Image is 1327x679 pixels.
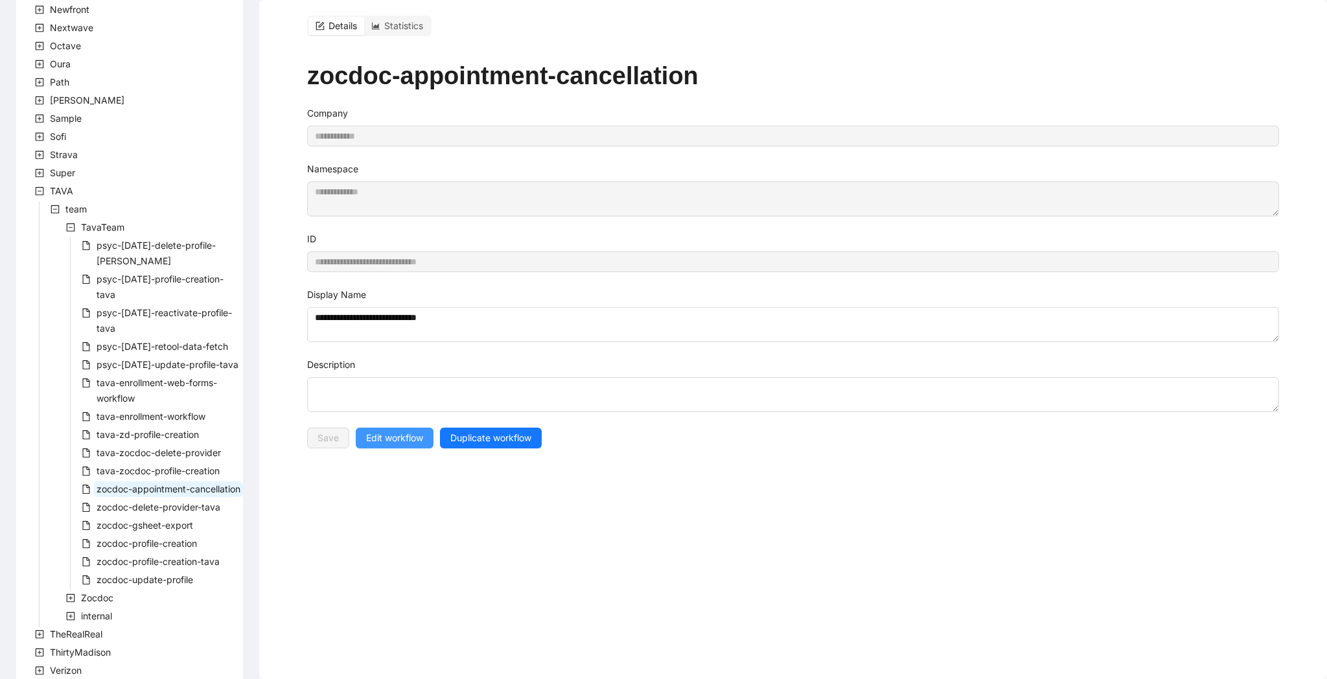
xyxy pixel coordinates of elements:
[35,114,44,123] span: plus-square
[47,129,69,144] span: Sofi
[66,593,75,603] span: plus-square
[316,21,325,30] span: form
[35,630,44,639] span: plus-square
[50,76,69,87] span: Path
[94,536,200,551] span: zocdoc-profile-creation
[35,187,44,196] span: minus-square
[317,431,339,445] span: Save
[82,412,91,421] span: file
[51,205,60,214] span: minus-square
[50,647,111,658] span: ThirtyMadison
[78,590,116,606] span: Zocdoc
[35,150,44,159] span: plus-square
[97,538,197,549] span: zocdoc-profile-creation
[78,220,127,235] span: TavaTeam
[307,251,1279,272] input: ID
[47,165,78,181] span: Super
[82,378,91,387] span: file
[50,185,73,196] span: TAVA
[47,147,80,163] span: Strava
[82,275,91,284] span: file
[307,288,366,302] label: Display Name
[50,149,78,160] span: Strava
[97,483,240,494] span: zocdoc-appointment-cancellation
[450,431,531,445] span: Duplicate workflow
[47,645,113,660] span: ThirtyMadison
[82,360,91,369] span: file
[94,554,222,570] span: zocdoc-profile-creation-tava
[82,557,91,566] span: file
[440,428,542,448] button: Duplicate workflow
[307,232,316,246] label: ID
[47,627,105,642] span: TheRealReal
[371,21,380,30] span: area-chart
[307,307,1279,342] textarea: Display Name
[97,520,193,531] span: zocdoc-gsheet-export
[47,663,84,678] span: Verizon
[384,20,423,31] span: Statistics
[47,93,127,108] span: Rothman
[94,445,224,461] span: tava-zocdoc-delete-provider
[97,501,220,512] span: zocdoc-delete-provider-tava
[82,430,91,439] span: file
[35,168,44,178] span: plus-square
[50,40,81,51] span: Octave
[94,305,243,336] span: psyc-today-reactivate-profile-tava
[50,131,66,142] span: Sofi
[50,113,82,124] span: Sample
[35,78,44,87] span: plus-square
[82,539,91,548] span: file
[50,4,89,15] span: Newfront
[50,167,75,178] span: Super
[97,359,238,370] span: psyc-[DATE]-update-profile-tava
[94,238,243,269] span: psyc-today-delete-profile-tava
[35,666,44,675] span: plus-square
[82,485,91,494] span: file
[307,428,349,448] button: Save
[66,612,75,621] span: plus-square
[94,357,241,373] span: psyc-today-update-profile-tava
[307,181,1279,216] textarea: Namespace
[97,377,217,404] span: tava-enrollment-web-forms-workflow
[94,500,223,515] span: zocdoc-delete-provider-tava
[307,358,355,372] label: Description
[94,427,202,443] span: tava-zd-profile-creation
[35,648,44,657] span: plus-square
[47,2,92,17] span: Newfront
[366,431,423,445] span: Edit workflow
[81,610,112,621] span: internal
[35,41,44,51] span: plus-square
[35,60,44,69] span: plus-square
[78,608,115,624] span: internal
[307,126,1279,146] input: Company
[94,409,208,424] span: tava-enrollment-workflow
[35,23,44,32] span: plus-square
[94,339,231,354] span: psyc-today-retool-data-fetch
[81,222,124,233] span: TavaTeam
[50,58,71,69] span: Oura
[94,518,196,533] span: zocdoc-gsheet-export
[97,273,224,300] span: psyc-[DATE]-profile-creation-tava
[94,572,196,588] span: zocdoc-update-profile
[97,556,220,567] span: zocdoc-profile-creation-tava
[97,411,205,422] span: tava-enrollment-workflow
[66,223,75,232] span: minus-square
[94,463,222,479] span: tava-zocdoc-profile-creation
[47,38,84,54] span: Octave
[35,96,44,105] span: plus-square
[82,521,91,530] span: file
[47,20,96,36] span: Nextwave
[97,240,216,266] span: psyc-[DATE]-delete-profile-[PERSON_NAME]
[81,592,113,603] span: Zocdoc
[307,162,358,176] label: Namespace
[82,466,91,476] span: file
[82,503,91,512] span: file
[47,183,76,199] span: TAVA
[97,574,193,585] span: zocdoc-update-profile
[82,448,91,457] span: file
[65,203,87,214] span: team
[97,429,199,440] span: tava-zd-profile-creation
[94,271,243,303] span: psyc-today-profile-creation-tava
[82,342,91,351] span: file
[97,447,221,458] span: tava-zocdoc-delete-provider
